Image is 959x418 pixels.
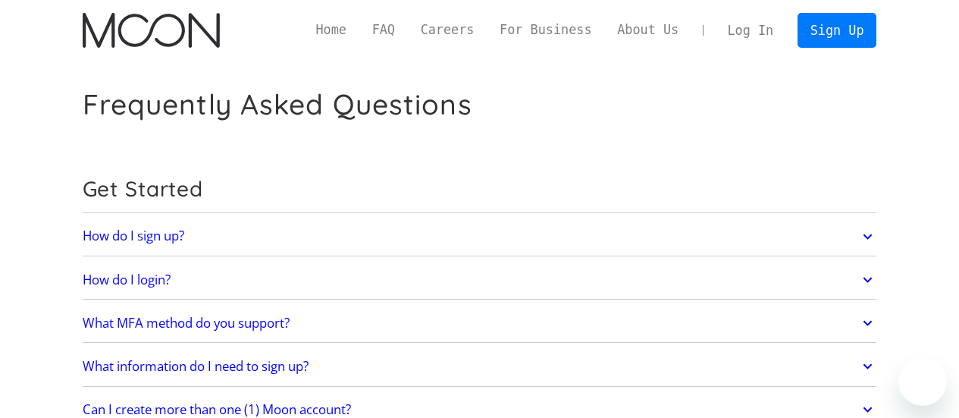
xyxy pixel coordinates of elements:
h2: Get Started [83,176,877,202]
a: What information do I need to sign up? [83,350,877,382]
a: How do I sign up? [83,221,877,253]
a: How do I login? [83,264,877,296]
h2: What information do I need to sign up? [83,359,309,374]
a: Log In [715,14,786,47]
a: About Us [604,20,691,39]
a: What MFA method do you support? [83,307,877,339]
a: FAQ [359,20,408,39]
h2: Can I create more than one (1) Moon account? [83,402,351,417]
h2: How do I sign up? [83,228,184,244]
img: Moon Logo [83,13,220,48]
a: For Business [487,20,604,39]
h1: Frequently Asked Questions [83,87,472,121]
a: Home [303,20,359,39]
iframe: Botón para iniciar la ventana de mensajería [898,357,947,406]
a: Sign Up [798,13,876,47]
a: Careers [408,20,487,39]
a: home [83,13,220,48]
h2: What MFA method do you support? [83,316,290,331]
h2: How do I login? [83,272,171,288]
